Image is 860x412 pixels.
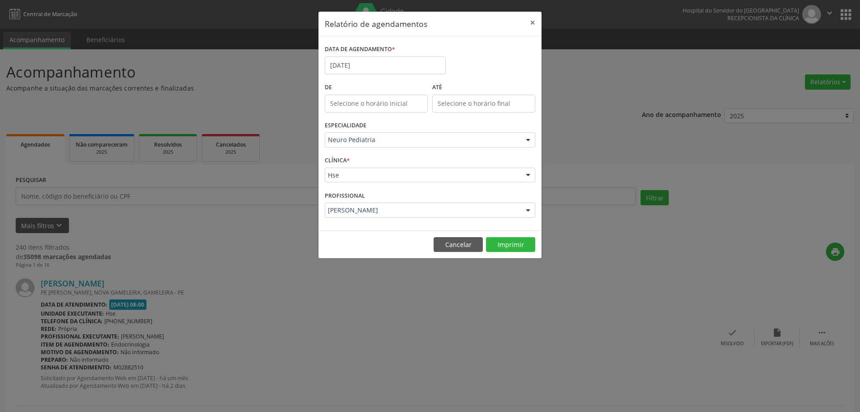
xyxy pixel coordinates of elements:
label: PROFISSIONAL [325,189,365,203]
label: CLÍNICA [325,154,350,168]
button: Cancelar [434,237,483,252]
button: Imprimir [486,237,535,252]
input: Selecione o horário inicial [325,95,428,113]
span: [PERSON_NAME] [328,206,517,215]
button: Close [524,12,542,34]
h5: Relatório de agendamentos [325,18,427,30]
label: DATA DE AGENDAMENTO [325,43,395,56]
label: De [325,81,428,95]
input: Selecione o horário final [432,95,535,113]
label: ESPECIALIDADE [325,119,366,133]
input: Selecione uma data ou intervalo [325,56,446,74]
span: Hse [328,171,517,180]
span: Neuro Pediatria [328,135,517,144]
label: ATÉ [432,81,535,95]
